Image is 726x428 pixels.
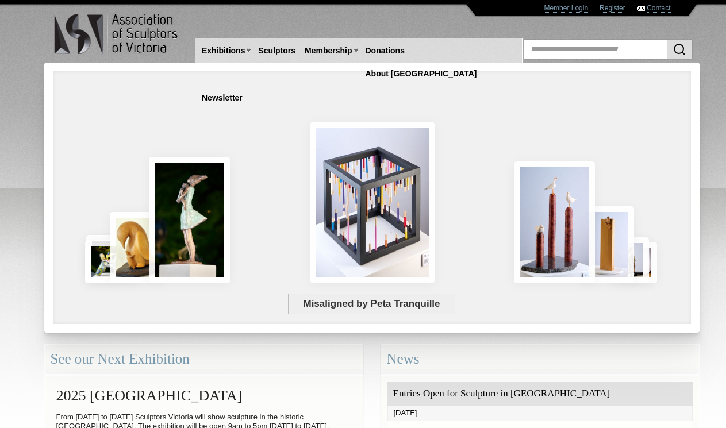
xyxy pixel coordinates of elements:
[582,206,634,283] img: Little Frog. Big Climb
[673,43,686,56] img: Search
[310,122,435,283] img: Misaligned
[361,63,482,84] a: About [GEOGRAPHIC_DATA]
[149,157,231,283] img: Connection
[637,6,645,11] img: Contact ASV
[514,161,595,283] img: Rising Tides
[51,381,357,410] h2: 2025 [GEOGRAPHIC_DATA]
[197,87,247,109] a: Newsletter
[544,4,588,13] a: Member Login
[288,294,455,314] span: Misaligned by Peta Tranquille
[53,11,180,57] img: logo.png
[387,382,693,406] div: Entries Open for Sculpture in [GEOGRAPHIC_DATA]
[387,406,693,421] div: [DATE]
[381,344,700,375] div: News
[197,40,249,61] a: Exhibitions
[600,4,625,13] a: Register
[361,40,409,61] a: Donations
[300,40,356,61] a: Membership
[253,40,300,61] a: Sculptors
[44,344,363,375] div: See our Next Exhibition
[647,4,670,13] a: Contact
